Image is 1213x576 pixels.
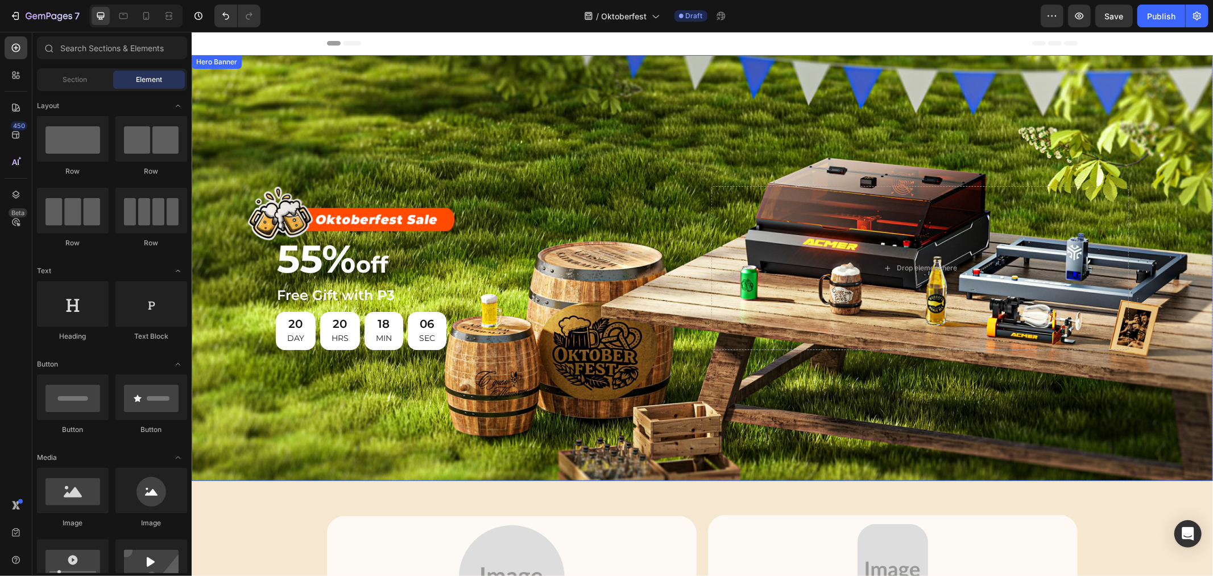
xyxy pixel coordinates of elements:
[37,425,109,435] div: Button
[5,5,85,27] button: 7
[136,75,162,85] span: Element
[1105,11,1124,21] span: Save
[115,331,187,342] div: Text Block
[192,32,1213,576] iframe: Design area
[115,425,187,435] div: Button
[169,97,187,115] span: Toggle open
[227,299,243,314] p: SEC
[115,518,187,528] div: Image
[705,232,765,241] div: Drop element here
[63,75,88,85] span: Section
[11,121,27,130] div: 450
[169,262,187,280] span: Toggle open
[686,11,703,21] span: Draft
[602,10,647,22] span: Oktoberfest
[37,331,109,342] div: Heading
[169,355,187,373] span: Toggle open
[37,36,187,59] input: Search Sections & Elements
[37,238,109,248] div: Row
[2,25,48,35] div: Hero Banner
[37,101,59,111] span: Layout
[169,449,187,467] span: Toggle open
[37,166,109,176] div: Row
[1147,10,1175,22] div: Publish
[597,10,599,22] span: /
[37,266,51,276] span: Text
[1174,520,1202,548] div: Open Intercom Messenger
[214,5,260,27] div: Undo/Redo
[227,285,243,299] div: 06
[37,452,57,463] span: Media
[1095,5,1133,27] button: Save
[74,9,80,23] p: 7
[37,518,109,528] div: Image
[115,238,187,248] div: Row
[9,208,27,217] div: Beta
[115,166,187,176] div: Row
[1137,5,1185,27] button: Publish
[37,359,58,369] span: Button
